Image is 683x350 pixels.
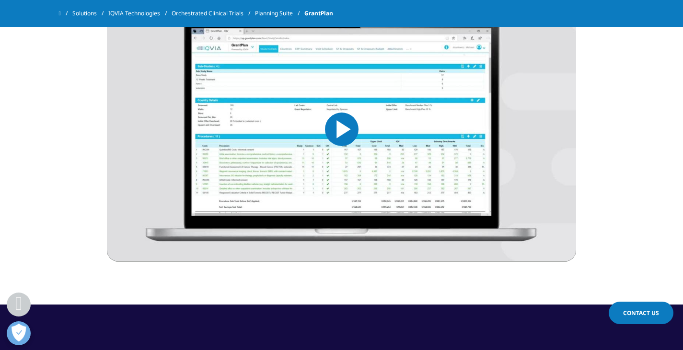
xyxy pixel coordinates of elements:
[72,5,108,22] a: Solutions
[108,5,172,22] a: IQVIA Technologies
[623,309,659,317] span: Contact Us
[172,5,255,22] a: Orchestrated Clinical Trials
[325,113,359,146] button: Play Video
[609,302,673,324] a: Contact Us
[7,321,31,345] button: Open Preferences
[255,5,304,22] a: Planning Suite
[304,5,333,22] span: GrantPlan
